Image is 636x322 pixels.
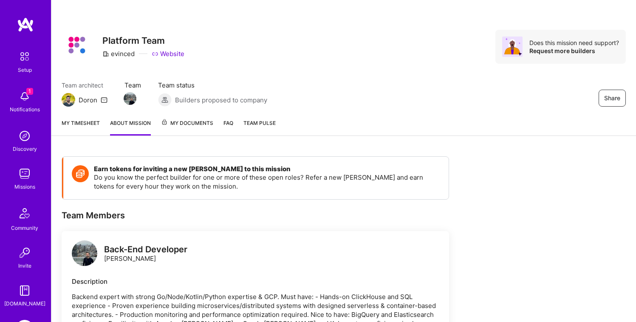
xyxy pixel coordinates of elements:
[18,261,31,270] div: Invite
[11,223,38,232] div: Community
[72,240,97,268] a: logo
[62,210,449,221] div: Team Members
[62,81,107,90] span: Team architect
[72,240,97,266] img: logo
[14,182,35,191] div: Missions
[62,93,75,107] img: Team Architect
[124,81,141,90] span: Team
[62,119,100,136] a: My timesheet
[94,165,440,173] h4: Earn tokens for inviting a new [PERSON_NAME] to this mission
[502,37,523,57] img: Avatar
[102,51,109,57] i: icon CompanyGray
[124,92,136,105] img: Team Member Avatar
[599,90,626,107] button: Share
[62,30,92,60] img: Company Logo
[102,49,135,58] div: evinced
[4,299,45,308] div: [DOMAIN_NAME]
[17,17,34,32] img: logo
[13,144,37,153] div: Discovery
[104,245,187,263] div: [PERSON_NAME]
[14,203,35,223] img: Community
[18,65,32,74] div: Setup
[110,119,151,136] a: About Mission
[243,119,276,136] a: Team Pulse
[161,119,213,128] span: My Documents
[158,81,267,90] span: Team status
[529,39,619,47] div: Does this mission need support?
[26,88,33,95] span: 1
[16,244,33,261] img: Invite
[16,282,33,299] img: guide book
[16,127,33,144] img: discovery
[104,245,187,254] div: Back-End Developer
[16,48,34,65] img: setup
[101,96,107,103] i: icon Mail
[72,277,439,286] div: Description
[10,105,40,114] div: Notifications
[223,119,233,136] a: FAQ
[243,120,276,126] span: Team Pulse
[152,49,184,58] a: Website
[161,119,213,136] a: My Documents
[175,96,267,105] span: Builders proposed to company
[158,93,172,107] img: Builders proposed to company
[79,96,97,105] div: Doron
[94,173,440,191] p: Do you know the perfect builder for one or more of these open roles? Refer a new [PERSON_NAME] an...
[72,165,89,182] img: Token icon
[529,47,619,55] div: Request more builders
[16,165,33,182] img: teamwork
[124,91,136,106] a: Team Member Avatar
[102,35,184,46] h3: Platform Team
[16,88,33,105] img: bell
[604,94,620,102] span: Share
